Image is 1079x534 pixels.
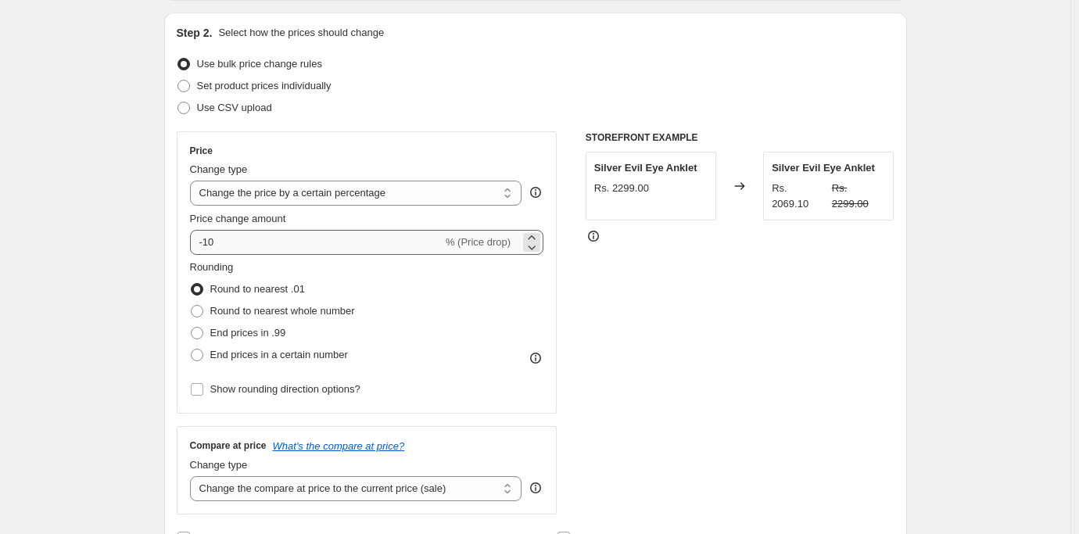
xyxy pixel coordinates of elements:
[446,236,511,248] span: % (Price drop)
[177,25,213,41] h2: Step 2.
[772,181,826,212] div: Rs. 2069.10
[210,383,360,395] span: Show rounding direction options?
[210,349,348,360] span: End prices in a certain number
[210,283,305,295] span: Round to nearest .01
[218,25,384,41] p: Select how the prices should change
[197,102,272,113] span: Use CSV upload
[197,80,332,91] span: Set product prices individually
[528,480,543,496] div: help
[190,213,286,224] span: Price change amount
[190,145,213,157] h3: Price
[190,439,267,452] h3: Compare at price
[528,185,543,200] div: help
[197,58,322,70] span: Use bulk price change rules
[190,163,248,175] span: Change type
[210,327,286,339] span: End prices in .99
[190,459,248,471] span: Change type
[210,305,355,317] span: Round to nearest whole number
[594,162,697,174] span: Silver Evil Eye Anklet
[586,131,894,144] h6: STOREFRONT EXAMPLE
[772,162,875,174] span: Silver Evil Eye Anklet
[594,181,649,196] div: Rs. 2299.00
[190,230,443,255] input: -15
[273,440,405,452] button: What's the compare at price?
[832,181,886,212] strike: Rs. 2299.00
[190,261,234,273] span: Rounding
